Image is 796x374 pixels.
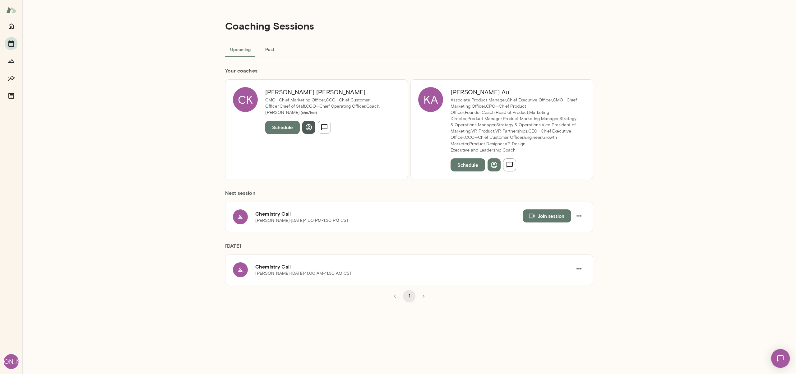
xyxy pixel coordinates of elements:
button: Past [256,42,284,57]
h6: Chemistry Call [255,210,523,217]
button: Insights [5,72,17,85]
button: Growth Plan [5,55,17,67]
h6: Next session [225,189,593,202]
div: KA [418,87,443,112]
button: Home [5,20,17,32]
button: Schedule [265,121,300,134]
div: basic tabs example [225,42,593,57]
button: Schedule [451,158,485,171]
button: Join session [523,209,571,222]
p: CMO—Chief Marketing Officer,CCO—Chief Customer Officer,Chief of Staff,COO—Chief Operating Officer... [265,97,393,116]
button: Send message [318,121,331,134]
p: [PERSON_NAME] · [DATE] · 1:00 PM-1:30 PM CST [255,217,349,224]
button: View profile [488,158,501,171]
p: Executive and Leadership Coach [451,147,578,153]
div: CK [233,87,258,112]
h6: Your coach es [225,67,593,74]
img: Mento [6,4,16,16]
span: ( she/her ) [300,110,317,115]
h4: Coaching Sessions [225,20,314,32]
div: pagination [225,285,593,302]
div: [PERSON_NAME] [4,354,19,369]
h6: Chemistry Call [255,263,572,270]
nav: pagination navigation [388,290,431,302]
p: Associate Product Manager,Chief Executive Officer,CMO—Chief Marketing Officer,CPO—Chief Product O... [451,97,578,147]
p: [PERSON_NAME] · [DATE] · 11:00 AM-11:30 AM CST [255,270,352,277]
button: View profile [302,121,315,134]
h6: [PERSON_NAME] [PERSON_NAME] [265,87,393,97]
button: Send message [503,158,516,171]
button: Sessions [5,37,17,50]
button: page 1 [403,290,415,302]
button: Upcoming [225,42,256,57]
h6: [PERSON_NAME] Au [451,87,578,97]
button: Documents [5,90,17,102]
h6: [DATE] [225,242,593,255]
